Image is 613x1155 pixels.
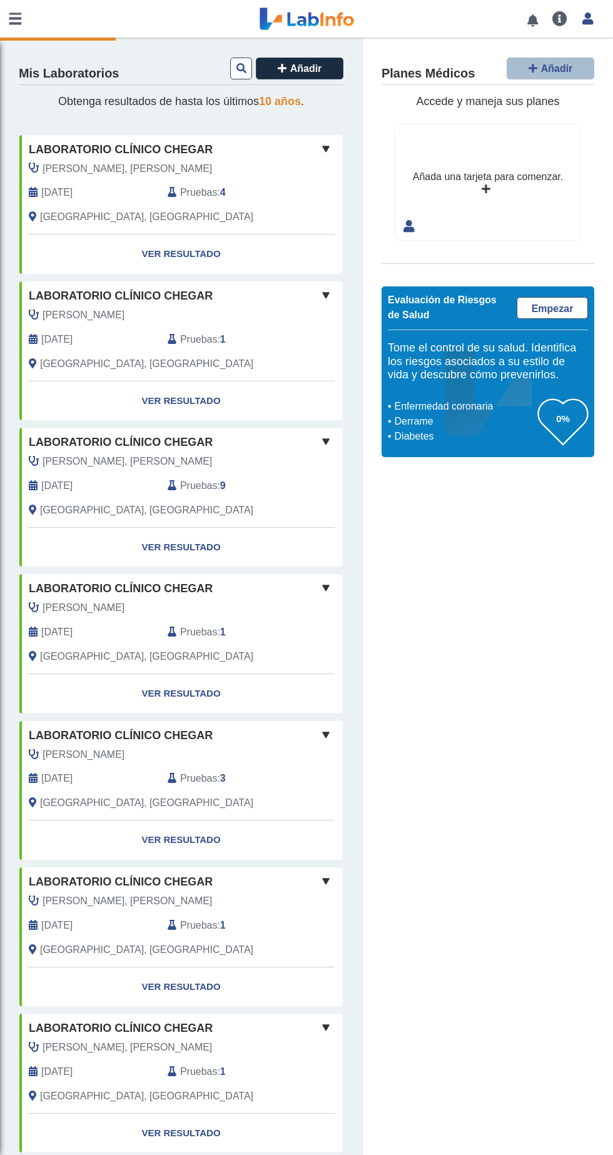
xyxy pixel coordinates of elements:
[40,209,253,224] span: Rio Grande, PR
[43,894,212,909] span: Rodriguez Rosario, Sandra
[395,431,434,441] font: Diabetes
[158,478,297,493] div: :
[43,161,212,176] span: Rodriguez Rosario, Sandra
[413,171,563,182] font: Añada una tarjeta para comenzar.
[301,95,304,108] font: .
[40,503,253,518] span: Rio Grande, PR
[29,141,213,158] span: Laboratorio Clínico Chegar
[41,1064,73,1079] span: 2024-02-12
[29,1020,213,1037] span: Laboratorio Clínico Chegar
[517,297,588,319] a: Empezar
[158,625,297,640] div: :
[41,185,73,200] span: 2025-05-23
[556,413,570,424] font: 0%
[388,295,497,320] font: Evaluación de Riesgos de Salud
[220,1066,226,1077] b: 1
[541,63,573,74] font: Añadir
[158,332,297,347] div: :
[29,580,213,597] span: Laboratorio Clínico Chegar
[43,308,124,323] span: Rodriguez, Sandra
[382,66,475,80] font: Planes Médicos
[220,773,226,784] b: 3
[220,480,226,491] b: 9
[40,942,253,957] span: Rio Grande, PR
[388,341,576,381] font: Tome el control de su salud. Identifica los riesgos asociados a su estilo de vida y descubre cómo...
[19,66,119,80] font: Mis Laboratorios
[41,478,73,493] span: 2025-01-27
[40,795,253,810] span: Rio Grande, PR
[19,381,343,421] a: Ver Resultado
[220,920,226,931] b: 1
[29,434,213,451] span: Laboratorio Clínico Chegar
[220,334,226,345] b: 1
[395,401,494,411] font: Enfermedad coronaria
[158,771,297,786] div: :
[43,1040,212,1055] span: Rodriguez Rosario, Sandra
[180,1064,217,1079] span: Pruebas
[180,771,217,786] span: Pruebas
[41,625,73,640] span: 2024-09-13
[43,747,124,762] span: Rodriguez, Sandra
[43,454,212,469] span: Rodriguez Rosario, Sandra
[43,600,124,615] span: Rodriguez, Sandra
[220,627,226,637] b: 1
[19,967,343,1007] a: Ver Resultado
[532,303,574,314] font: Empezar
[180,185,217,200] span: Pruebas
[395,416,433,426] font: Derrame
[220,187,226,198] b: 4
[259,95,301,108] font: 10 años
[41,918,73,933] span: 2024-04-22
[180,332,217,347] span: Pruebas
[290,63,322,74] font: Añadir
[180,625,217,640] span: Pruebas
[29,288,213,305] span: Laboratorio Clínico Chegar
[19,1114,343,1153] a: Ver Resultado
[19,820,343,860] a: Ver Resultado
[40,1089,253,1104] span: Rio Grande, PR
[58,95,259,108] font: Obtenga resultados de hasta los últimos
[19,528,343,567] a: Ver Resultado
[19,235,343,274] a: Ver Resultado
[158,185,297,200] div: :
[416,95,559,108] font: Accede y maneja sus planes
[256,58,343,79] button: Añadir
[158,918,297,933] div: :
[19,674,343,714] a: Ver Resultado
[40,649,253,664] span: Rio Grande, PR
[158,1064,297,1079] div: :
[180,918,217,933] span: Pruebas
[507,58,594,79] button: Añadir
[41,771,73,786] span: 2024-08-20
[40,356,253,371] span: Rio Grande, PR
[41,332,73,347] span: 2025-01-31
[29,874,213,890] span: Laboratorio Clínico Chegar
[180,478,217,493] span: Pruebas
[29,727,213,744] span: Laboratorio Clínico Chegar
